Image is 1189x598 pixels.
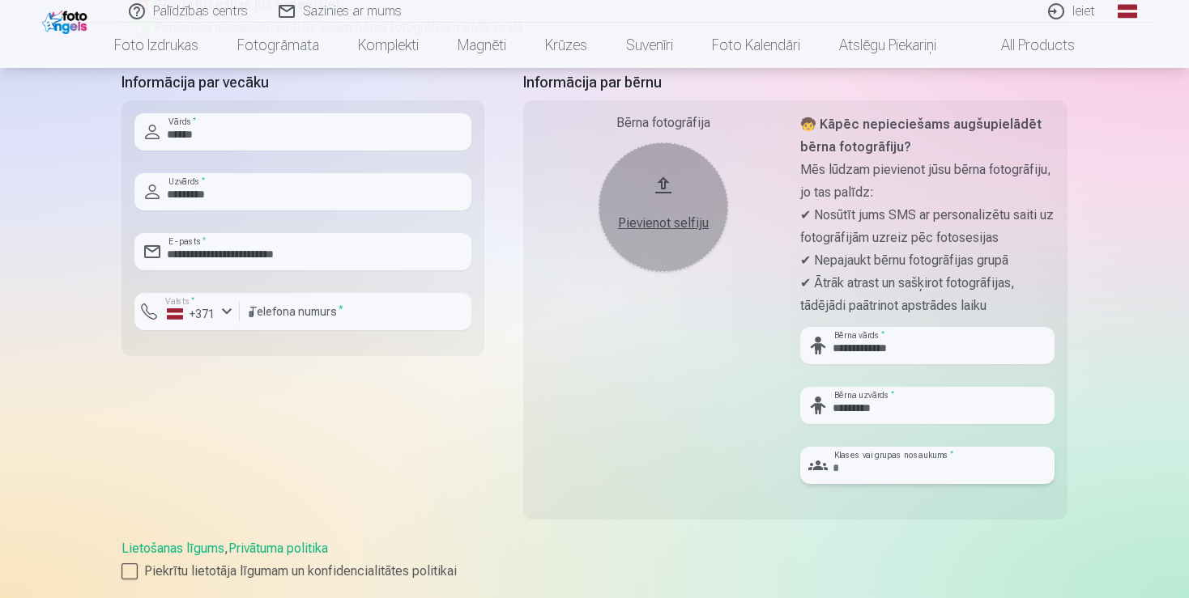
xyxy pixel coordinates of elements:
[599,142,728,272] button: Pievienot selfiju
[956,23,1094,68] a: All products
[615,214,712,233] div: Pievienot selfiju
[526,23,607,68] a: Krūzes
[800,249,1055,272] p: ✔ Nepajaukt bērnu fotogrāfijas grupā
[218,23,339,68] a: Fotogrāmata
[800,272,1055,317] p: ✔ Ātrāk atrast un sašķirot fotogrāfijas, tādējādi paātrinot apstrādes laiku
[607,23,693,68] a: Suvenīri
[121,71,484,94] h5: Informācija par vecāku
[800,204,1055,249] p: ✔ Nosūtīt jums SMS ar personalizētu saiti uz fotogrāfijām uzreiz pēc fotosesijas
[820,23,956,68] a: Atslēgu piekariņi
[134,293,240,330] button: Valsts*+371
[121,562,1068,581] label: Piekrītu lietotāja līgumam un konfidencialitātes politikai
[339,23,438,68] a: Komplekti
[438,23,526,68] a: Magnēti
[800,159,1055,204] p: Mēs lūdzam pievienot jūsu bērna fotogrāfiju, jo tas palīdz:
[523,71,1068,94] h5: Informācija par bērnu
[228,541,328,556] a: Privātuma politika
[121,539,1068,581] div: ,
[121,541,224,556] a: Lietošanas līgums
[160,295,200,307] label: Valsts
[693,23,820,68] a: Foto kalendāri
[536,113,791,133] div: Bērna fotogrāfija
[42,6,92,34] img: /fa1
[800,117,1042,155] strong: 🧒 Kāpēc nepieciešams augšupielādēt bērna fotogrāfiju?
[95,23,218,68] a: Foto izdrukas
[167,306,215,322] div: +371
